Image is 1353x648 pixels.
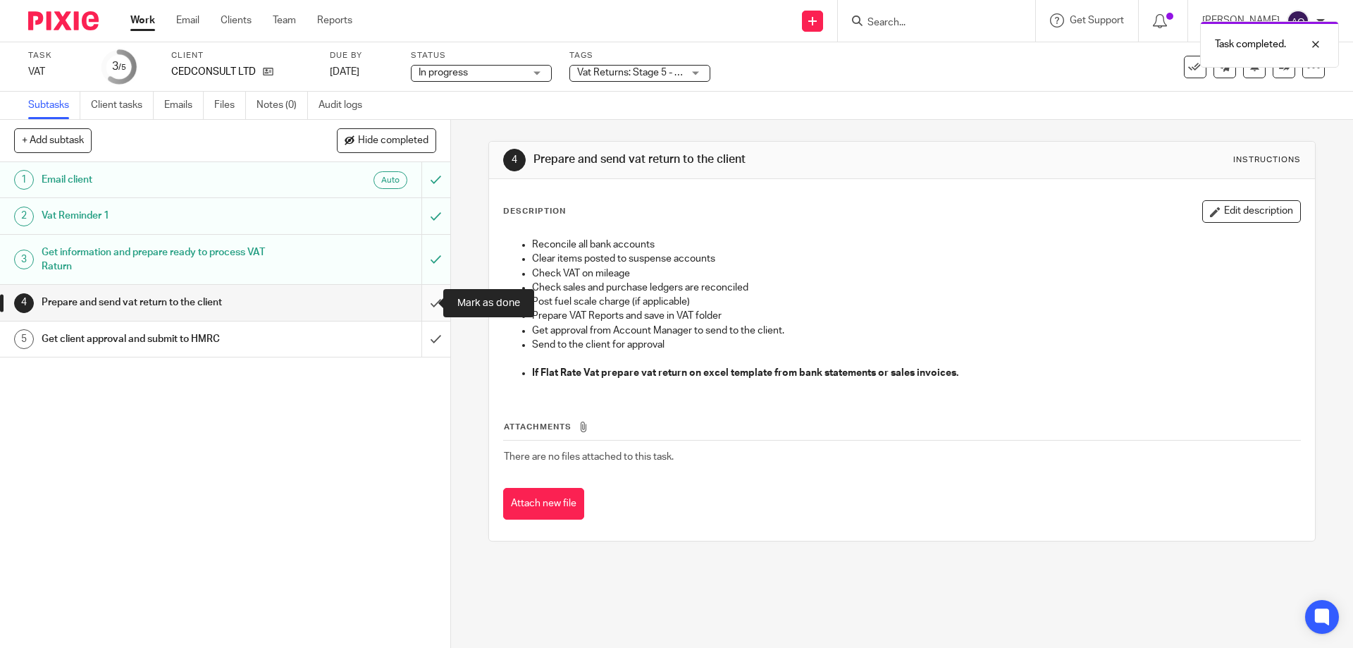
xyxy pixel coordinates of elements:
[257,92,308,119] a: Notes (0)
[533,152,932,167] h1: Prepare and send vat return to the client
[532,295,1299,309] p: Post fuel scale charge (if applicable)
[337,128,436,152] button: Hide completed
[330,50,393,61] label: Due by
[42,169,285,190] h1: Email client
[14,128,92,152] button: + Add subtask
[532,267,1299,281] p: Check VAT on mileage
[14,293,34,313] div: 4
[14,207,34,226] div: 2
[504,423,572,431] span: Attachments
[532,238,1299,252] p: Reconcile all bank accounts
[171,50,312,61] label: Client
[42,205,285,226] h1: Vat Reminder 1
[28,65,85,79] div: VAT
[214,92,246,119] a: Files
[42,242,285,278] h1: Get information and prepare ready to process VAT Raturn
[176,13,199,27] a: Email
[411,50,552,61] label: Status
[42,292,285,313] h1: Prepare and send vat return to the client
[28,11,99,30] img: Pixie
[273,13,296,27] a: Team
[532,252,1299,266] p: Clear items posted to suspense accounts
[532,324,1299,338] p: Get approval from Account Manager to send to the client.
[28,50,85,61] label: Task
[221,13,252,27] a: Clients
[330,67,359,77] span: [DATE]
[130,13,155,27] a: Work
[419,68,468,78] span: In progress
[532,338,1299,352] p: Send to the client for approval
[112,59,126,75] div: 3
[503,488,584,520] button: Attach new file
[164,92,204,119] a: Emails
[569,50,710,61] label: Tags
[1233,154,1301,166] div: Instructions
[373,171,407,189] div: Auto
[358,135,428,147] span: Hide completed
[317,13,352,27] a: Reports
[504,452,674,462] span: There are no files attached to this task.
[14,329,34,349] div: 5
[14,170,34,190] div: 1
[1287,10,1309,32] img: svg%3E
[91,92,154,119] a: Client tasks
[1202,200,1301,223] button: Edit description
[532,281,1299,295] p: Check sales and purchase ledgers are reconciled
[532,368,958,378] strong: If Flat Rate Vat prepare vat return on excel template from bank statements or sales invoices.
[503,149,526,171] div: 4
[503,206,566,217] p: Description
[171,65,256,79] p: CEDCONSULT LTD
[28,92,80,119] a: Subtasks
[319,92,373,119] a: Audit logs
[1215,37,1286,51] p: Task completed.
[42,329,285,350] h1: Get client approval and submit to HMRC
[14,250,34,269] div: 3
[532,309,1299,323] p: Prepare VAT Reports and save in VAT folder
[118,63,126,71] small: /5
[577,68,844,78] span: Vat Returns: Stage 5 - Returns Submitted & Receipt In Folder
